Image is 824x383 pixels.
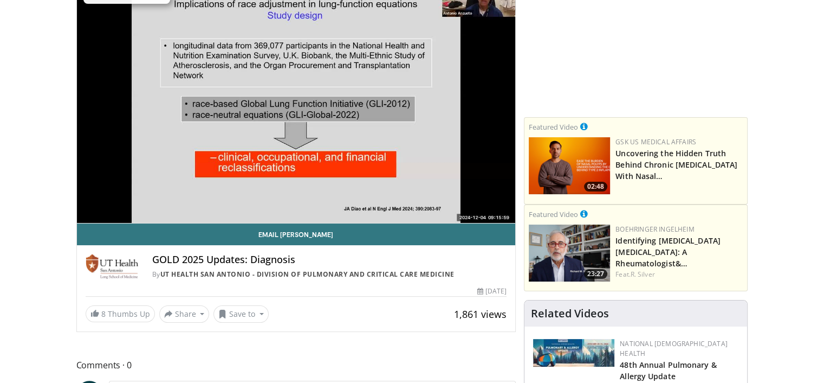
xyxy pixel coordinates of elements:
button: Share [159,305,210,323]
a: Email [PERSON_NAME] [77,224,516,245]
a: R. Silver [631,270,655,279]
a: UT Health San Antonio - Division of Pulmonary and Critical Care Medicine [160,270,454,279]
a: Identifying [MEDICAL_DATA] [MEDICAL_DATA]: A Rheumatologist&… [615,235,721,269]
a: Uncovering the Hidden Truth Behind Chronic [MEDICAL_DATA] With Nasal… [615,148,737,181]
a: Boehringer Ingelheim [615,225,694,234]
span: 1,861 views [454,308,507,321]
img: d04c7a51-d4f2-46f9-936f-c139d13e7fbe.png.150x105_q85_crop-smart_upscale.png [529,137,610,194]
a: 48th Annual Pulmonary & Allergy Update [620,360,716,381]
span: 02:48 [584,182,607,191]
a: 02:48 [529,137,610,194]
span: 8 [101,309,106,319]
div: Feat. [615,270,743,279]
a: GSK US Medical Affairs [615,137,696,146]
small: Featured Video [529,209,578,219]
span: 23:27 [584,269,607,279]
a: 8 Thumbs Up [86,305,155,322]
h4: Related Videos [531,307,609,320]
div: [DATE] [477,286,507,296]
img: b90f5d12-84c1-472e-b843-5cad6c7ef911.jpg.150x105_q85_autocrop_double_scale_upscale_version-0.2.jpg [533,339,614,367]
a: National [DEMOGRAPHIC_DATA] Health [620,339,728,358]
img: UT Health San Antonio - Division of Pulmonary and Critical Care Medicine [86,254,139,280]
button: Save to [213,305,269,323]
div: By [152,270,507,279]
span: Comments 0 [76,358,516,372]
a: 23:27 [529,225,610,282]
small: Featured Video [529,122,578,132]
h4: GOLD 2025 Updates: Diagnosis [152,254,507,266]
img: dcc7dc38-d620-4042-88f3-56bf6082e623.png.150x105_q85_crop-smart_upscale.png [529,225,610,282]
